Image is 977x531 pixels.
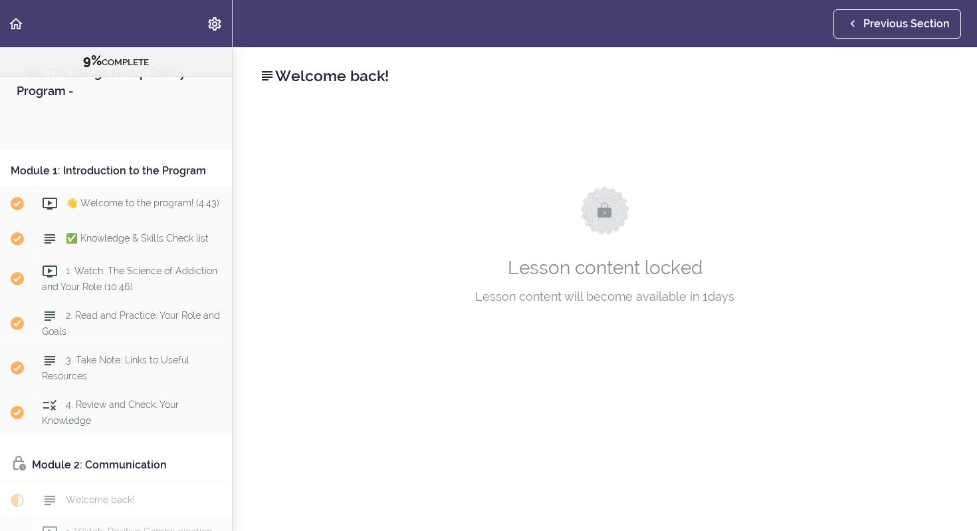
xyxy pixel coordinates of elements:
span: 2. Read and Practice: Your Role and Goals [42,310,220,336]
span: 👋 Welcome to the program! (4:43) [66,198,219,208]
span: 3. Take Note: Links to Useful Resources [42,355,189,381]
div: Lesson content will become available in [338,287,871,307]
svg: Back to course curriculum [8,16,24,32]
div: COMPLETE [17,53,215,70]
div: Lesson content locked [272,120,938,373]
span: days [699,289,734,303]
span: 1 [703,289,708,303]
span: 9% [83,53,102,69]
span: Previous Section [863,16,950,32]
span: 4. Review and Check: Your Knowledge [42,399,179,425]
h2: Welcome back! [259,65,950,87]
span: Welcome back! [66,494,134,505]
a: Previous Section [833,9,961,39]
span: 1. Watch: The Science of Addiction and Your Role (10:46) [42,265,217,291]
span: ✅ Knowledge & Skills Check list [66,233,209,244]
svg: Settings Menu [207,16,223,32]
